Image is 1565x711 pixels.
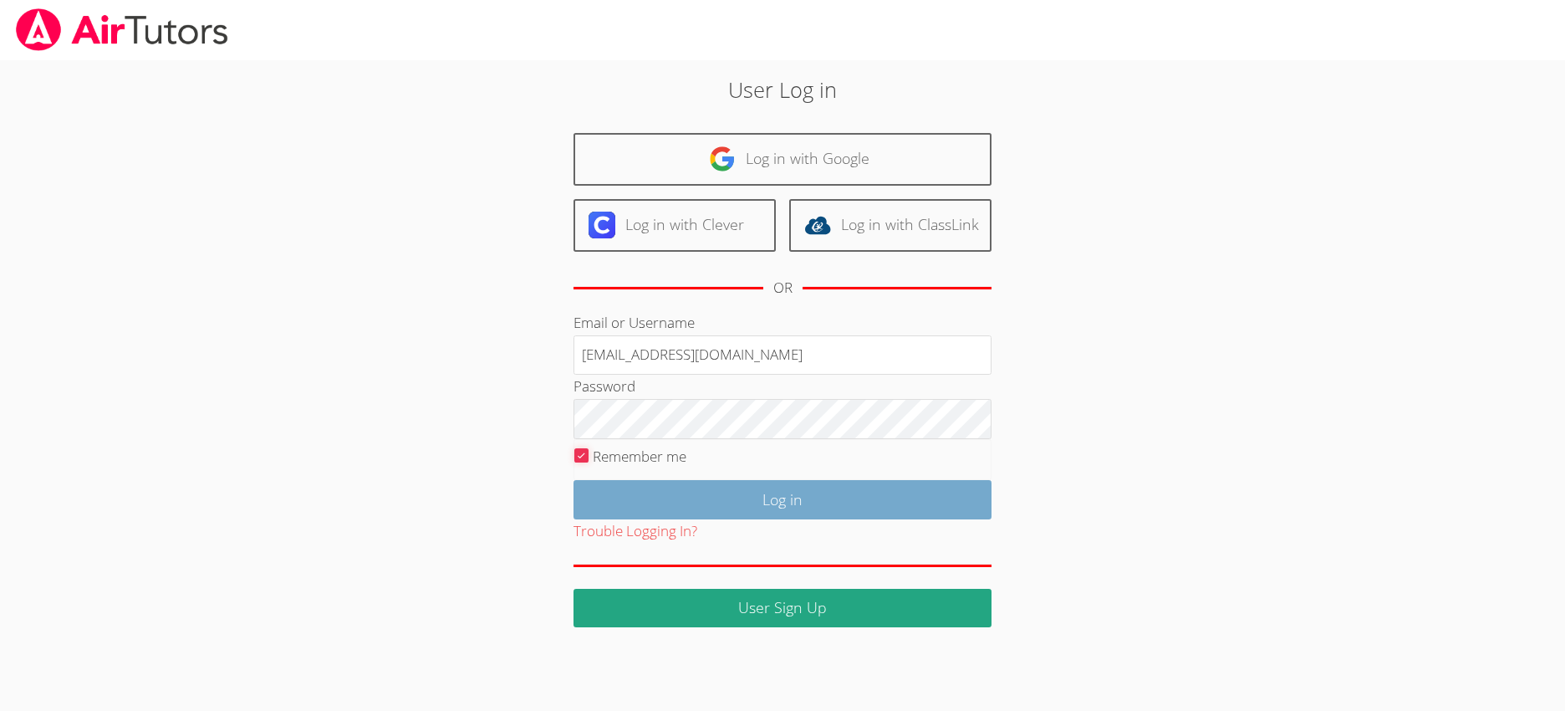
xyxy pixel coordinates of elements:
[789,199,992,252] a: Log in with ClassLink
[14,8,230,51] img: airtutors_banner-c4298cdbf04f3fff15de1276eac7730deb9818008684d7c2e4769d2f7ddbe033.png
[573,199,776,252] a: Log in with Clever
[573,133,992,186] a: Log in with Google
[573,313,695,332] label: Email or Username
[804,212,831,238] img: classlink-logo-d6bb404cc1216ec64c9a2012d9dc4662098be43eaf13dc465df04b49fa7ab582.svg
[589,212,615,238] img: clever-logo-6eab21bc6e7a338710f1a6ff85c0baf02591cd810cc4098c63d3a4b26e2feb20.svg
[573,376,635,396] label: Password
[573,519,697,544] button: Trouble Logging In?
[573,589,992,628] a: User Sign Up
[773,276,793,300] div: OR
[573,480,992,519] input: Log in
[709,146,736,172] img: google-logo-50288ca7cdecda66e5e0955fdab243c47b7ad437acaf1139b6f446037453330a.svg
[360,74,1206,105] h2: User Log in
[593,447,686,466] label: Remember me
